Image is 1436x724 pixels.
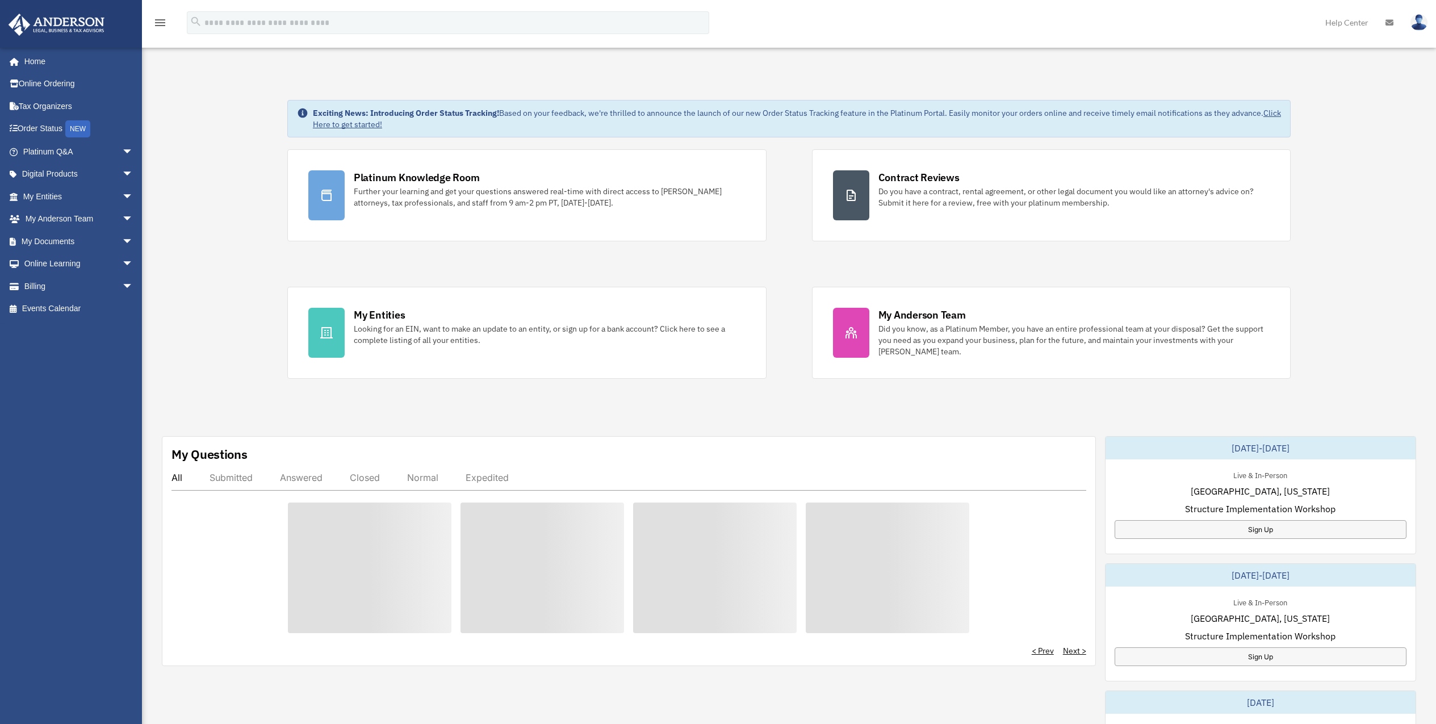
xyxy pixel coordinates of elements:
div: Based on your feedback, we're thrilled to announce the launch of our new Order Status Tracking fe... [313,107,1281,130]
a: Contract Reviews Do you have a contract, rental agreement, or other legal document you would like... [812,149,1291,241]
div: [DATE]-[DATE] [1106,437,1416,459]
div: My Entities [354,308,405,322]
img: User Pic [1410,14,1427,31]
a: Events Calendar [8,298,150,320]
div: Further your learning and get your questions answered real-time with direct access to [PERSON_NAM... [354,186,746,208]
a: < Prev [1032,645,1054,656]
a: Sign Up [1115,520,1406,539]
a: Platinum Knowledge Room Further your learning and get your questions answered real-time with dire... [287,149,767,241]
a: My Anderson Teamarrow_drop_down [8,208,150,231]
div: [DATE] [1106,691,1416,714]
div: Normal [407,472,438,483]
a: My Anderson Team Did you know, as a Platinum Member, you have an entire professional team at your... [812,287,1291,379]
a: Online Learningarrow_drop_down [8,253,150,275]
span: arrow_drop_down [122,208,145,231]
a: Platinum Q&Aarrow_drop_down [8,140,150,163]
div: Platinum Knowledge Room [354,170,480,185]
a: Sign Up [1115,647,1406,666]
div: Submitted [210,472,253,483]
img: Anderson Advisors Platinum Portal [5,14,108,36]
span: arrow_drop_down [122,275,145,298]
span: arrow_drop_down [122,185,145,208]
a: My Entities Looking for an EIN, want to make an update to an entity, or sign up for a bank accoun... [287,287,767,379]
div: Did you know, as a Platinum Member, you have an entire professional team at your disposal? Get th... [878,323,1270,357]
div: Live & In-Person [1224,596,1296,608]
a: menu [153,20,167,30]
span: [GEOGRAPHIC_DATA], [US_STATE] [1191,612,1330,625]
span: arrow_drop_down [122,140,145,164]
span: Structure Implementation Workshop [1185,502,1335,516]
div: NEW [65,120,90,137]
div: My Questions [171,446,248,463]
div: Answered [280,472,323,483]
a: Home [8,50,145,73]
a: My Entitiesarrow_drop_down [8,185,150,208]
a: Next > [1063,645,1086,656]
div: Closed [350,472,380,483]
a: Order StatusNEW [8,118,150,141]
a: Digital Productsarrow_drop_down [8,163,150,186]
div: Looking for an EIN, want to make an update to an entity, or sign up for a bank account? Click her... [354,323,746,346]
span: arrow_drop_down [122,253,145,276]
a: Click Here to get started! [313,108,1281,129]
div: Live & In-Person [1224,468,1296,480]
div: [DATE]-[DATE] [1106,564,1416,587]
a: Online Ordering [8,73,150,95]
i: menu [153,16,167,30]
div: Expedited [466,472,509,483]
span: [GEOGRAPHIC_DATA], [US_STATE] [1191,484,1330,498]
a: My Documentsarrow_drop_down [8,230,150,253]
a: Billingarrow_drop_down [8,275,150,298]
div: My Anderson Team [878,308,966,322]
div: Do you have a contract, rental agreement, or other legal document you would like an attorney's ad... [878,186,1270,208]
strong: Exciting News: Introducing Order Status Tracking! [313,108,499,118]
div: Contract Reviews [878,170,960,185]
span: Structure Implementation Workshop [1185,629,1335,643]
span: arrow_drop_down [122,163,145,186]
a: Tax Organizers [8,95,150,118]
i: search [190,15,202,28]
span: arrow_drop_down [122,230,145,253]
div: All [171,472,182,483]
